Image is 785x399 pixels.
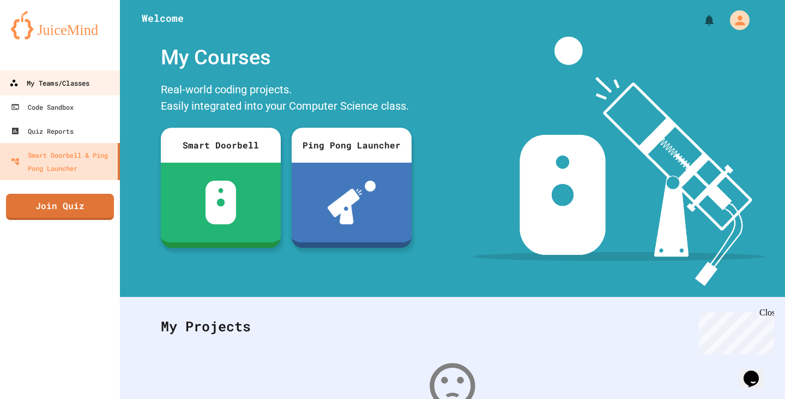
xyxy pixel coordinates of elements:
div: My Courses [155,37,417,79]
div: Real-world coding projects. Easily integrated into your Computer Science class. [155,79,417,120]
div: My Account [718,8,752,33]
div: My Notifications [683,11,718,29]
iframe: chat widget [695,308,774,354]
div: My Teams/Classes [9,76,89,90]
img: ppl-with-ball.png [328,181,376,224]
div: Code Sandbox [11,100,74,114]
div: Smart Doorbell [161,128,281,163]
a: Join Quiz [6,194,114,220]
div: Smart Doorbell & Ping Pong Launcher [11,148,113,175]
img: sdb-white.svg [206,181,237,224]
div: Ping Pong Launcher [292,128,412,163]
img: banner-image-my-projects.png [473,37,765,286]
div: My Projects [150,305,755,348]
div: Chat with us now!Close [4,4,75,69]
iframe: chat widget [739,355,774,388]
div: Quiz Reports [11,124,74,138]
img: logo-orange.svg [11,11,109,39]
